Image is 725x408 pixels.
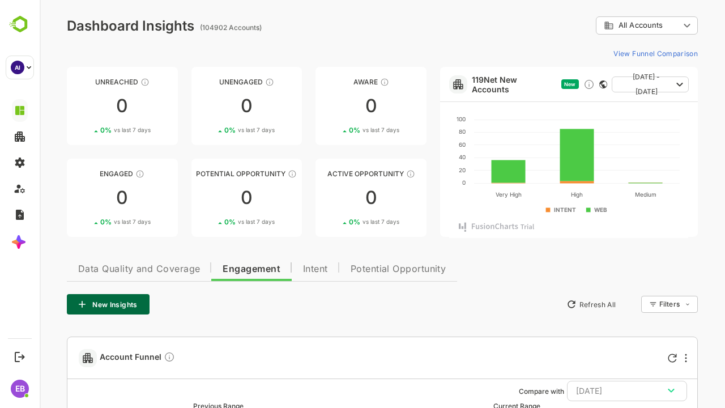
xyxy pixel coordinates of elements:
[419,154,426,160] text: 40
[309,218,360,226] div: 0 %
[11,380,29,398] div: EB
[276,97,387,115] div: 0
[12,349,27,364] button: Logout
[101,78,110,87] div: These accounts have not been engaged with for a defined time period
[152,97,263,115] div: 0
[152,78,263,86] div: Unengaged
[432,75,517,94] a: 119Net New Accounts
[417,116,426,122] text: 100
[419,141,426,148] text: 60
[152,67,263,145] a: UnengagedThese accounts have not shown enough engagement and need nurturing00%vs last 7 days
[27,159,138,237] a: EngagedThese accounts are warm, further nurturing would qualify them to MQAs00%vs last 7 days
[579,21,623,29] span: All Accounts
[564,20,640,31] div: All Accounts
[628,354,637,363] div: Refresh
[74,218,111,226] span: vs last 7 days
[311,265,407,274] span: Potential Opportunity
[60,351,135,364] span: Account Funnel
[276,67,387,145] a: AwareThese accounts have just entered the buying cycle and need further nurturing00%vs last 7 days
[276,78,387,86] div: Aware
[74,126,111,134] span: vs last 7 days
[27,18,155,34] div: Dashboard Insights
[366,169,376,178] div: These accounts have open opportunities which might be at any of the Sales Stages
[560,80,568,88] div: This card does not support filter and segments
[152,159,263,237] a: Potential OpportunityThese accounts are MQAs and can be passed on to Inside Sales00%vs last 7 days
[522,295,581,313] button: Refresh All
[419,128,426,135] text: 80
[544,79,555,90] div: Discover new ICP-fit accounts showing engagement — via intent surges, anonymous website visits, L...
[531,191,543,198] text: High
[225,78,234,87] div: These accounts have not shown enough engagement and need nurturing
[152,189,263,207] div: 0
[61,126,111,134] div: 0 %
[619,294,658,314] div: Filters
[39,265,160,274] span: Data Quality and Coverage
[340,78,349,87] div: These accounts have just entered the buying cycle and need further nurturing
[27,189,138,207] div: 0
[527,381,647,401] button: [DATE]
[323,126,360,134] span: vs last 7 days
[479,387,524,396] ag: Compare with
[185,126,235,134] div: 0 %
[198,218,235,226] span: vs last 7 days
[536,384,638,398] div: [DATE]
[183,265,241,274] span: Engagement
[124,351,135,364] div: Compare Funnel to any previous dates, and click on any plot in the current funnel to view the det...
[27,78,138,86] div: Unreached
[160,23,225,32] ag: (104902 Accounts)
[263,265,288,274] span: Intent
[620,300,640,308] div: Filters
[185,218,235,226] div: 0 %
[61,218,111,226] div: 0 %
[27,67,138,145] a: UnreachedThese accounts have not been engaged with for a defined time period00%vs last 7 days
[6,14,35,35] img: BambooboxLogoMark.f1c84d78b4c51b1a7b5f700c9845e183.svg
[198,126,235,134] span: vs last 7 days
[27,97,138,115] div: 0
[11,61,24,74] div: AI
[456,191,482,198] text: Very High
[645,354,647,363] div: More
[309,126,360,134] div: 0 %
[27,169,138,178] div: Engaged
[248,169,257,178] div: These accounts are MQAs and can be passed on to Inside Sales
[96,169,105,178] div: These accounts are warm, further nurturing would qualify them to MQAs
[572,76,649,92] button: [DATE] - [DATE]
[27,294,110,314] button: New Insights
[276,189,387,207] div: 0
[556,15,658,37] div: All Accounts
[423,179,426,186] text: 0
[524,81,536,87] span: New
[595,191,617,198] text: Medium
[419,167,426,173] text: 20
[569,44,658,62] button: View Funnel Comparison
[152,169,263,178] div: Potential Opportunity
[581,70,632,99] span: [DATE] - [DATE]
[276,159,387,237] a: Active OpportunityThese accounts have open opportunities which might be at any of the Sales Stage...
[323,218,360,226] span: vs last 7 days
[276,169,387,178] div: Active Opportunity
